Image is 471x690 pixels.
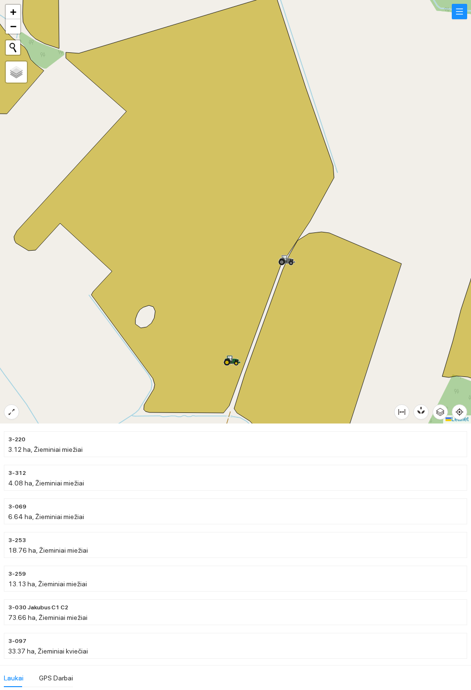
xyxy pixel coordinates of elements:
[4,404,19,420] button: expand-alt
[4,673,24,683] div: Laukai
[8,603,68,612] span: 3-030 Jakubus C1 C2
[6,40,20,55] button: Initiate a new search
[10,6,16,18] span: +
[39,673,73,683] div: GPS Darbai
[452,408,467,416] span: aim
[446,416,469,423] a: Leaflet
[395,408,409,416] span: column-width
[6,19,20,34] a: Zoom out
[452,4,467,19] button: menu
[8,580,87,588] span: 13.13 ha, Žieminiai miežiai
[8,647,88,655] span: 33.37 ha, Žieminiai kviečiai
[394,404,409,420] button: column-width
[8,435,25,444] span: 3-220
[8,479,84,487] span: 4.08 ha, Žieminiai miežiai
[8,513,84,521] span: 6.64 ha, Žieminiai miežiai
[8,614,87,621] span: 73.66 ha, Žieminiai miežiai
[6,61,27,83] a: Layers
[8,469,26,478] span: 3-312
[8,569,26,579] span: 3-259
[8,502,26,511] span: 3-069
[8,637,26,646] span: 3-097
[8,446,83,453] span: 3.12 ha, Žieminiai miežiai
[452,404,467,420] button: aim
[4,408,19,416] span: expand-alt
[10,20,16,32] span: −
[6,5,20,19] a: Zoom in
[8,546,88,554] span: 18.76 ha, Žieminiai miežiai
[8,536,26,545] span: 3-253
